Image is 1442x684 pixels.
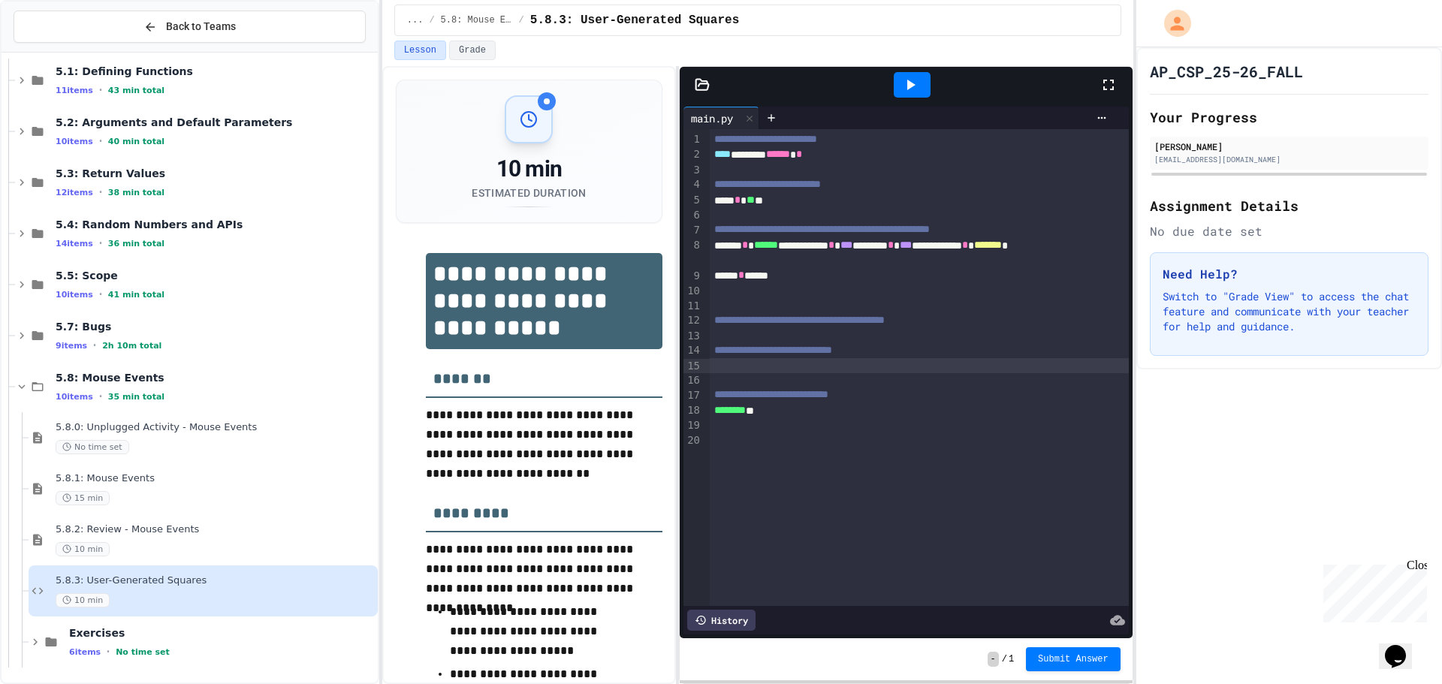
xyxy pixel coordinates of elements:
div: 10 min [472,155,586,182]
button: Lesson [394,41,446,60]
span: 10 items [56,392,93,402]
span: / [519,14,524,26]
h2: Your Progress [1150,107,1428,128]
div: 1 [683,132,702,147]
span: / [1002,653,1007,665]
div: 15 [683,359,702,374]
span: Exercises [69,626,375,640]
iframe: chat widget [1379,624,1427,669]
span: 36 min total [108,239,164,249]
span: 15 min [56,491,110,505]
div: 3 [683,163,702,178]
span: 10 items [56,137,93,146]
div: 6 [683,208,702,223]
span: 5.7: Bugs [56,320,375,333]
iframe: chat widget [1317,559,1427,622]
div: 4 [683,177,702,192]
span: 14 items [56,239,93,249]
span: 43 min total [108,86,164,95]
button: Back to Teams [14,11,366,43]
span: 6 items [69,647,101,657]
div: 11 [683,299,702,314]
span: - [988,652,999,667]
div: 14 [683,343,702,358]
p: Switch to "Grade View" to access the chat feature and communicate with your teacher for help and ... [1163,289,1416,334]
h2: Assignment Details [1150,195,1428,216]
h3: Need Help? [1163,265,1416,283]
span: 40 min total [108,137,164,146]
span: 11 items [56,86,93,95]
span: 5.5: Scope [56,269,375,282]
div: 17 [683,388,702,403]
div: History [687,610,756,631]
button: Submit Answer [1026,647,1121,671]
span: No time set [116,647,170,657]
div: 18 [683,403,702,418]
span: No time set [56,440,129,454]
span: 5.8: Mouse Events [56,371,375,384]
span: 5.2: Arguments and Default Parameters [56,116,375,129]
span: 5.3: Return Values [56,167,375,180]
span: • [99,135,102,147]
span: 5.8.3: User-Generated Squares [530,11,739,29]
div: main.py [683,110,741,126]
span: • [99,84,102,96]
div: Chat with us now!Close [6,6,104,95]
span: / [429,14,434,26]
button: Grade [449,41,496,60]
span: 35 min total [108,392,164,402]
span: Back to Teams [166,19,236,35]
span: 5.1: Defining Functions [56,65,375,78]
span: 5.8: Mouse Events [441,14,513,26]
div: 5 [683,193,702,208]
div: 20 [683,433,702,448]
span: • [99,288,102,300]
div: Estimated Duration [472,185,586,200]
span: 10 min [56,593,110,607]
span: ... [407,14,424,26]
span: 10 min [56,542,110,556]
div: 8 [683,238,702,269]
span: • [99,186,102,198]
div: 16 [683,373,702,388]
span: 5.8.3: User-Generated Squares [56,574,375,587]
div: No due date set [1150,222,1428,240]
span: 10 items [56,290,93,300]
div: 9 [683,269,702,284]
span: 2h 10m total [102,341,161,351]
div: 13 [683,329,702,344]
div: 12 [683,313,702,328]
span: 1 [1009,653,1014,665]
span: 38 min total [108,188,164,197]
span: 9 items [56,341,87,351]
div: 19 [683,418,702,433]
div: main.py [683,107,759,129]
div: My Account [1148,6,1195,41]
div: 10 [683,284,702,299]
span: • [93,339,96,351]
div: [EMAIL_ADDRESS][DOMAIN_NAME] [1154,154,1424,165]
span: 5.8.2: Review - Mouse Events [56,523,375,536]
span: Submit Answer [1038,653,1109,665]
div: 2 [683,147,702,162]
span: 5.8.0: Unplugged Activity - Mouse Events [56,421,375,434]
span: 5.8.1: Mouse Events [56,472,375,485]
span: • [99,237,102,249]
div: 7 [683,223,702,238]
h1: AP_CSP_25-26_FALL [1150,61,1303,82]
span: 12 items [56,188,93,197]
div: [PERSON_NAME] [1154,140,1424,153]
span: • [99,390,102,402]
span: 5.4: Random Numbers and APIs [56,218,375,231]
span: • [107,646,110,658]
span: 41 min total [108,290,164,300]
